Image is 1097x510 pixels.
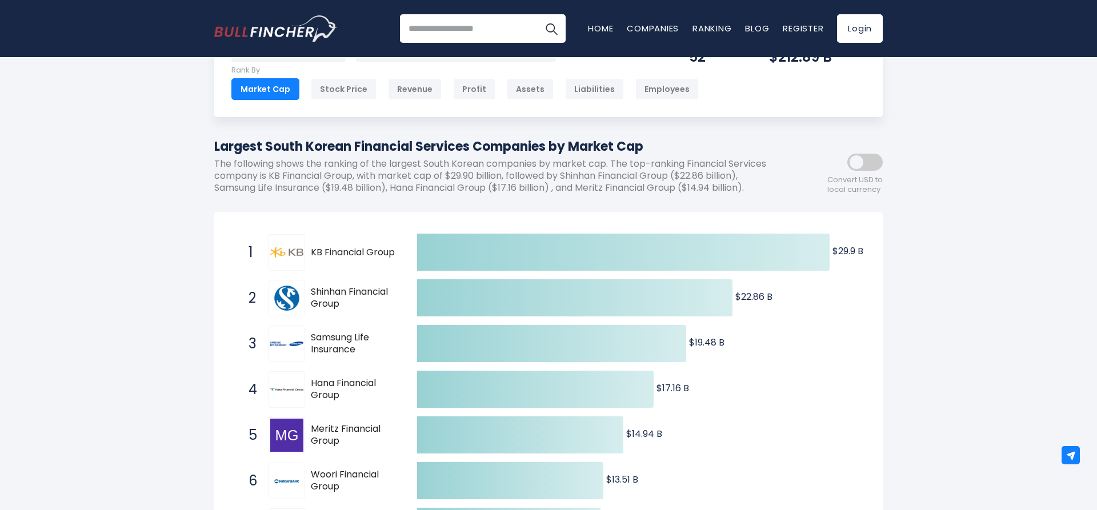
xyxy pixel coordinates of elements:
[626,427,662,440] text: $14.94 B
[311,378,397,401] span: Hana Financial Group
[270,419,303,452] img: Meritz Financial Group
[311,469,397,493] span: Woori Financial Group
[243,471,254,491] span: 6
[270,388,303,392] img: Hana Financial Group
[270,464,303,497] img: Woori Financial Group
[270,247,303,258] img: KB Financial Group
[311,78,377,100] div: Stock Price
[735,290,772,303] text: $22.86 B
[827,175,883,195] span: Convert USD to local currency
[692,22,731,34] a: Ranking
[214,15,338,42] img: Bullfincher logo
[507,78,554,100] div: Assets
[689,336,724,349] text: $19.48 B
[311,332,397,356] span: Samsung Life Insurance
[565,78,624,100] div: Liabilities
[231,78,299,100] div: Market Cap
[769,48,866,66] div: $212.89 B
[231,66,699,75] p: Rank By
[243,380,254,399] span: 4
[214,15,337,42] a: Go to homepage
[537,14,566,43] button: Search
[832,244,863,258] text: $29.9 B
[453,78,495,100] div: Profit
[635,78,699,100] div: Employees
[270,282,303,315] img: Shinhan Financial Group
[311,247,397,259] span: KB Financial Group
[214,158,780,194] p: The following shows the ranking of the largest South Korean companies by market cap. The top-rank...
[745,22,769,34] a: Blog
[214,137,780,156] h1: Largest South Korean Financial Services Companies by Market Cap
[627,22,679,34] a: Companies
[606,473,638,486] text: $13.51 B
[243,425,254,445] span: 5
[837,14,883,43] a: Login
[311,286,397,310] span: Shinhan Financial Group
[243,288,254,308] span: 2
[783,22,823,34] a: Register
[243,243,254,262] span: 1
[388,78,442,100] div: Revenue
[656,382,689,395] text: $17.16 B
[270,342,303,346] img: Samsung Life Insurance
[588,22,613,34] a: Home
[311,423,397,447] span: Meritz Financial Group
[243,334,254,354] span: 3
